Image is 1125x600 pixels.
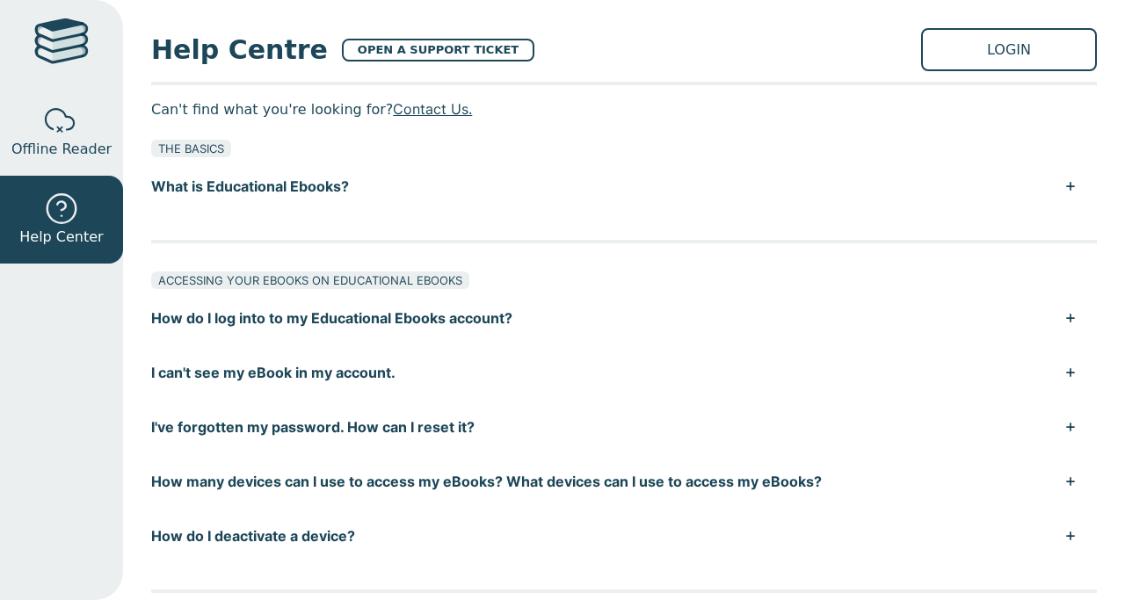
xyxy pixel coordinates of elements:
button: I've forgotten my password. How can I reset it? [151,400,1097,454]
a: LOGIN [921,28,1097,71]
div: THE BASICS [151,140,231,157]
span: Offline Reader [11,139,112,160]
button: How do I deactivate a device? [151,509,1097,563]
p: Can't find what you're looking for? [151,96,1097,122]
a: Contact Us. [393,100,472,118]
button: How many devices can I use to access my eBooks? What devices can I use to access my eBooks? [151,454,1097,509]
span: Help Centre [151,30,328,69]
button: I can't see my eBook in my account. [151,345,1097,400]
button: How do I log into to my Educational Ebooks account? [151,291,1097,345]
button: What is Educational Ebooks? [151,159,1097,213]
span: Help Center [19,227,103,248]
div: ACCESSING YOUR EBOOKS ON EDUCATIONAL EBOOKS [151,271,469,289]
a: OPEN A SUPPORT TICKET [342,39,534,61]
